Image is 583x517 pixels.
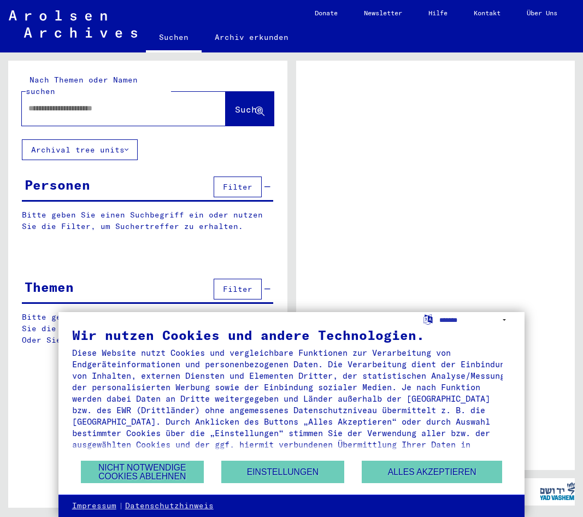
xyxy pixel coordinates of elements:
[22,139,138,160] button: Archival tree units
[81,461,204,483] button: Nicht notwendige Cookies ablehnen
[25,277,74,297] div: Themen
[125,501,214,512] a: Datenschutzhinweis
[72,347,511,462] div: Diese Website nutzt Cookies und vergleichbare Funktionen zur Verarbeitung von Endgeräteinformatio...
[202,24,302,50] a: Archiv erkunden
[146,24,202,52] a: Suchen
[221,461,344,483] button: Einstellungen
[422,314,434,324] label: Sprache auswählen
[223,182,252,192] span: Filter
[226,92,274,126] button: Suche
[72,328,511,342] div: Wir nutzen Cookies und andere Technologien.
[214,177,262,197] button: Filter
[235,104,262,115] span: Suche
[362,461,502,483] button: Alles akzeptieren
[22,209,273,232] p: Bitte geben Sie einen Suchbegriff ein oder nutzen Sie die Filter, um Suchertreffer zu erhalten.
[25,175,90,195] div: Personen
[214,279,262,299] button: Filter
[22,312,274,346] p: Bitte geben Sie einen Suchbegriff ein oder nutzen Sie die Filter, um Suchertreffer zu erhalten. O...
[223,284,252,294] span: Filter
[537,478,578,505] img: yv_logo.png
[439,312,511,328] select: Sprache auswählen
[26,75,138,96] mat-label: Nach Themen oder Namen suchen
[9,10,137,38] img: Arolsen_neg.svg
[72,501,116,512] a: Impressum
